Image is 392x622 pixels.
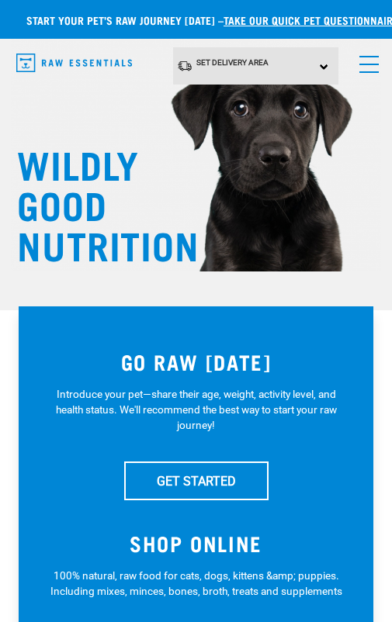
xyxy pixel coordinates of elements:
h3: SHOP ONLINE [50,531,342,555]
p: 100% natural, raw food for cats, dogs, kittens &amp; puppies. Including mixes, minces, bones, bro... [50,568,342,600]
a: GET STARTED [124,461,269,500]
p: Introduce your pet—share their age, weight, activity level, and health status. We'll recommend th... [50,386,342,434]
img: van-moving.png [177,60,193,72]
img: Raw Essentials Logo [16,54,132,72]
h3: GO RAW [DATE] [50,350,342,374]
a: menu [352,47,380,74]
h1: WILDLY GOOD NUTRITION [17,143,172,264]
span: Set Delivery Area [196,58,269,67]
